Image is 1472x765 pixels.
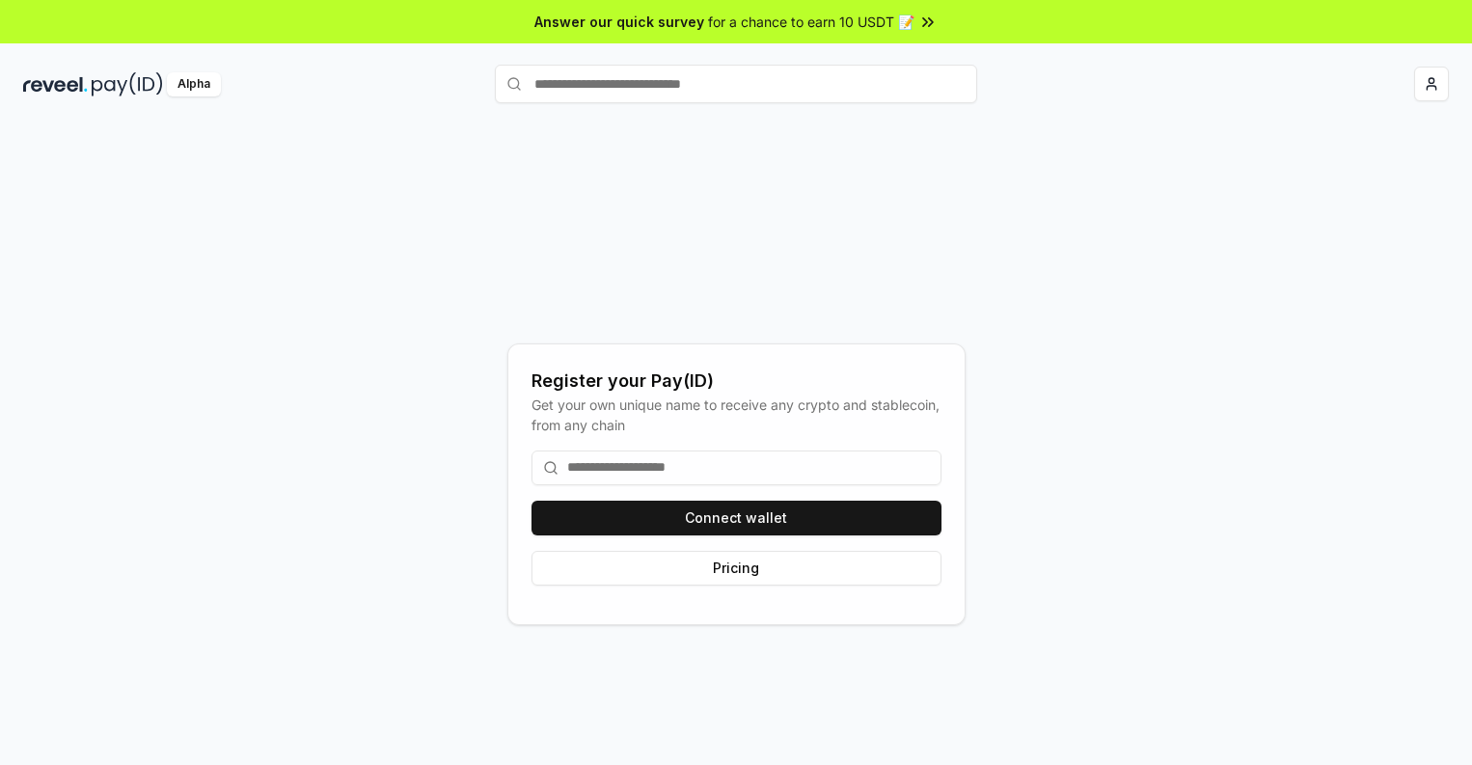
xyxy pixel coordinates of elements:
img: reveel_dark [23,72,88,96]
div: Get your own unique name to receive any crypto and stablecoin, from any chain [532,395,941,435]
span: for a chance to earn 10 USDT 📝 [708,12,914,32]
div: Register your Pay(ID) [532,368,941,395]
div: Alpha [167,72,221,96]
img: pay_id [92,72,163,96]
span: Answer our quick survey [534,12,704,32]
button: Connect wallet [532,501,941,535]
button: Pricing [532,551,941,586]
